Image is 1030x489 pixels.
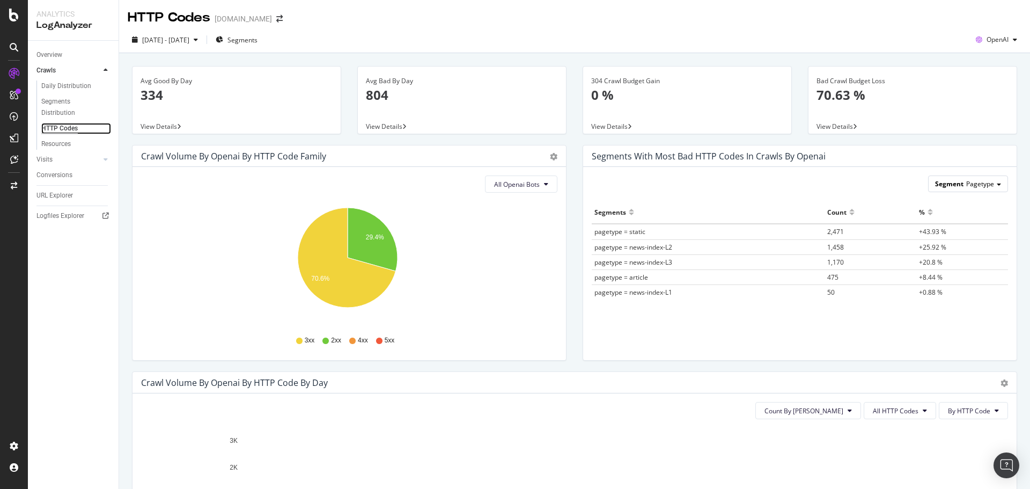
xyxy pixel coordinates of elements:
span: pagetype = article [594,273,648,282]
span: +0.88 % [919,288,943,297]
span: +43.93 % [919,227,946,236]
a: Overview [36,49,111,61]
div: Segments [594,203,626,221]
span: pagetype = news-index-L3 [594,258,672,267]
div: Avg Good By Day [141,76,333,86]
div: gear [1000,379,1008,387]
span: 2,471 [827,227,844,236]
a: Segments Distribution [41,96,111,119]
button: All Openai Bots [485,176,557,193]
span: [DATE] - [DATE] [142,35,189,45]
div: Daily Distribution [41,81,91,92]
span: 1,458 [827,243,844,252]
span: 50 [827,288,835,297]
div: Analytics [36,9,110,19]
div: % [919,203,925,221]
div: Conversions [36,170,72,181]
a: Conversions [36,170,111,181]
span: pagetype = static [594,227,645,236]
text: 2K [230,464,238,471]
div: HTTP Codes [41,123,78,134]
button: [DATE] - [DATE] [128,31,202,48]
button: Segments [211,31,262,48]
a: HTTP Codes [41,123,111,134]
span: All Openai Bots [494,180,540,189]
p: 0 % [591,86,783,104]
a: Logfiles Explorer [36,210,111,222]
text: 3K [230,437,238,444]
div: Avg Bad By Day [366,76,558,86]
p: 804 [366,86,558,104]
div: Crawl Volume by openai by HTTP Code Family [141,151,326,162]
div: URL Explorer [36,190,73,201]
span: View Details [816,122,853,131]
span: Count By Day [764,406,843,415]
span: 2xx [331,336,341,345]
p: 334 [141,86,333,104]
button: OpenAI [972,31,1021,48]
span: +25.92 % [919,243,946,252]
span: 1,170 [827,258,844,267]
span: 475 [827,273,838,282]
div: Crawl Volume by openai by HTTP Code by Day [141,377,328,388]
div: Segments with most bad HTTP codes in Crawls by openai [592,151,826,162]
div: [DOMAIN_NAME] [215,13,272,24]
span: 3xx [305,336,315,345]
button: All HTTP Codes [864,402,936,419]
span: View Details [591,122,628,131]
span: Segments [227,35,257,45]
span: By HTTP Code [948,406,990,415]
text: 29.4% [366,233,384,241]
div: Overview [36,49,62,61]
a: Daily Distribution [41,81,111,92]
div: gear [550,153,557,160]
div: HTTP Codes [128,9,210,27]
div: Count [827,203,847,221]
span: +8.44 % [919,273,943,282]
span: OpenAI [987,35,1009,44]
a: Resources [41,138,111,150]
div: Visits [36,154,53,165]
div: LogAnalyzer [36,19,110,32]
span: 4xx [358,336,368,345]
a: URL Explorer [36,190,111,201]
div: Bad Crawl Budget Loss [816,76,1009,86]
div: Open Intercom Messenger [994,452,1019,478]
div: arrow-right-arrow-left [276,15,283,23]
a: Crawls [36,65,100,76]
a: Visits [36,154,100,165]
text: 70.6% [311,275,329,282]
span: All HTTP Codes [873,406,918,415]
div: Resources [41,138,71,150]
span: View Details [366,122,402,131]
div: Crawls [36,65,56,76]
svg: A chart. [141,201,554,326]
div: Logfiles Explorer [36,210,84,222]
span: pagetype = news-index-L1 [594,288,672,297]
span: pagetype = news-index-L2 [594,243,672,252]
p: 70.63 % [816,86,1009,104]
span: Pagetype [966,179,994,188]
button: Count By [PERSON_NAME] [755,402,861,419]
span: View Details [141,122,177,131]
span: 5xx [385,336,395,345]
div: Segments Distribution [41,96,101,119]
button: By HTTP Code [939,402,1008,419]
span: +20.8 % [919,258,943,267]
div: 304 Crawl Budget Gain [591,76,783,86]
span: Segment [935,179,963,188]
